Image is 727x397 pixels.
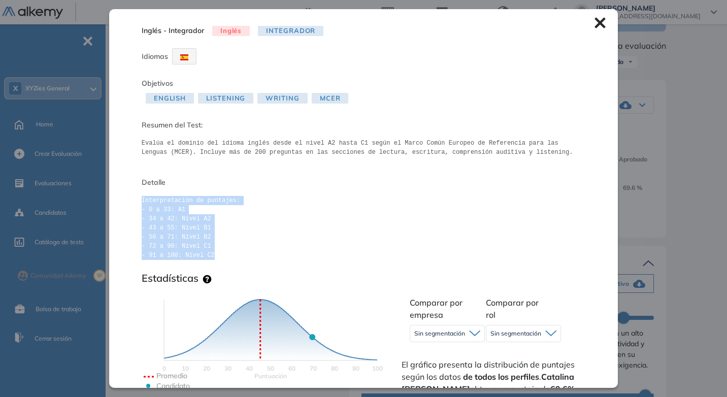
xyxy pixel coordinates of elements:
strong: 69.6% [550,384,575,394]
text: 0 [162,365,166,372]
text: 70 [310,365,317,372]
span: English [146,93,194,104]
span: Sin segmentación [490,329,541,338]
strong: [PERSON_NAME] [402,384,470,394]
span: Comparar por empresa [410,297,462,320]
span: Objetivos [142,79,173,88]
pre: Interpretación de puntajes: - 0 a 33: A1 - 34 a 42: Nivel A2 - 43 a 55: Nivel B1 - 56 a 71: Nivel... [142,196,585,260]
text: 60 [288,365,295,372]
span: MCER [312,93,349,104]
text: 10 [182,365,189,372]
text: 80 [331,365,338,372]
text: 30 [224,365,232,372]
strong: Catalina [541,372,574,382]
span: Inglés [212,26,250,37]
h3: Estadísticas [142,272,199,284]
span: Comparar por rol [486,297,539,320]
text: 50 [267,365,274,372]
text: Scores [254,372,287,380]
span: Writing [257,93,307,104]
span: Inglés - Integrador [142,25,204,36]
span: Detalle [142,177,585,188]
text: 40 [246,365,253,372]
text: 90 [352,365,359,372]
span: Sin segmentación [414,329,465,338]
img: ESP [180,54,188,60]
text: 100 [372,365,382,372]
text: Candidato [156,381,190,390]
span: Resumen del Test: [142,120,585,130]
span: Integrador [258,26,323,37]
span: Idiomas [142,52,168,61]
text: Promedio [156,371,187,380]
text: 20 [203,365,210,372]
span: Listening [198,93,253,104]
pre: Evalúa el dominio del idioma inglés desde el nivel A2 hasta C1 según el Marco Común Europeo de Re... [142,139,585,157]
strong: de todos los perfiles [463,372,539,382]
